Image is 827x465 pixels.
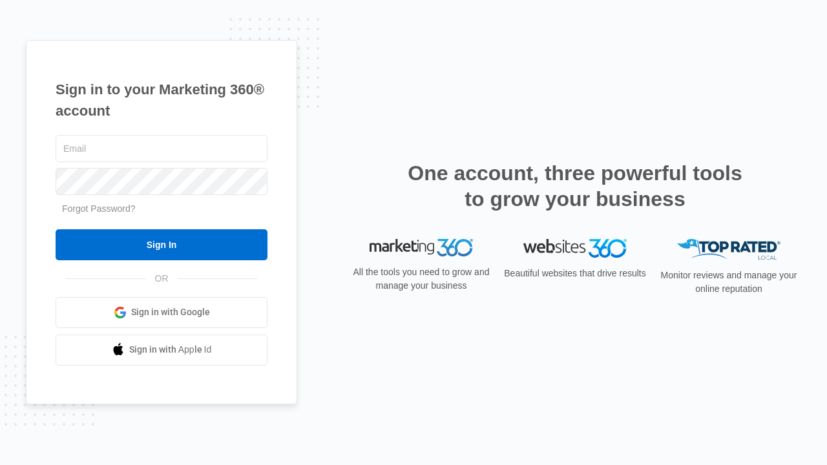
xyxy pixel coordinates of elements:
[56,135,267,162] input: Email
[56,229,267,260] input: Sign In
[56,335,267,366] a: Sign in with Apple Id
[129,343,212,356] span: Sign in with Apple Id
[56,79,267,121] h1: Sign in to your Marketing 360® account
[370,239,473,257] img: Marketing 360
[523,239,627,258] img: Websites 360
[656,269,801,296] p: Monitor reviews and manage your online reputation
[503,267,647,280] p: Beautiful websites that drive results
[146,272,178,285] span: OR
[62,203,136,214] a: Forgot Password?
[131,305,210,319] span: Sign in with Google
[404,160,746,212] h2: One account, three powerful tools to grow your business
[677,239,780,260] img: Top Rated Local
[56,297,267,328] a: Sign in with Google
[349,265,494,293] p: All the tools you need to grow and manage your business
